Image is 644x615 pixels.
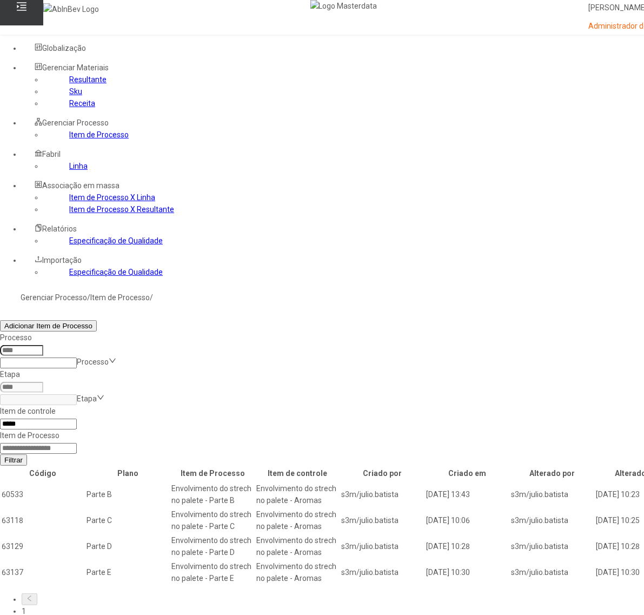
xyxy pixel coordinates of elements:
[42,224,77,233] span: Relatórios
[42,181,119,190] span: Associação em massa
[42,118,109,127] span: Gerenciar Processo
[21,293,87,302] a: Gerenciar Processo
[69,130,129,139] a: Item de Processo
[87,293,90,302] nz-breadcrumb-separator: /
[341,508,424,533] td: s3m/julio.batista
[42,63,109,72] span: Gerenciar Materiais
[341,467,424,480] th: Criado por
[341,534,424,559] td: s3m/julio.batista
[256,467,340,480] th: Item de controle
[69,87,82,96] a: Sku
[77,394,97,403] nz-select-placeholder: Etapa
[426,467,509,480] th: Criado em
[77,358,109,366] nz-select-placeholder: Processo
[4,322,92,330] span: Adicionar Item de Processo
[86,467,170,480] th: Plano
[341,560,424,585] td: s3m/julio.batista
[86,560,170,585] td: Parte E
[510,482,594,507] td: s3m/julio.batista
[256,482,340,507] td: Envolvimento do strech no palete - Aromas
[256,534,340,559] td: Envolvimento do strech no palete - Aromas
[42,150,61,158] span: Fabril
[1,482,85,507] td: 60533
[1,508,85,533] td: 63118
[69,205,174,214] a: Item de Processo X Resultante
[1,467,85,480] th: Código
[69,75,107,84] a: Resultante
[4,456,23,464] span: Filtrar
[171,467,255,480] th: Item de Processo
[510,508,594,533] td: s3m/julio.batista
[69,162,88,170] a: Linha
[171,560,255,585] td: Envolvimento do strech no palete - Parte E
[42,256,82,264] span: Importação
[256,508,340,533] td: Envolvimento do strech no palete - Aromas
[510,467,594,480] th: Alterado por
[42,44,86,52] span: Globalização
[426,534,509,559] td: [DATE] 10:28
[426,560,509,585] td: [DATE] 10:30
[86,508,170,533] td: Parte C
[69,268,163,276] a: Especificação de Qualidade
[171,508,255,533] td: Envolvimento do strech no palete - Parte C
[69,193,155,202] a: Item de Processo X Linha
[69,99,95,108] a: Receita
[1,534,85,559] td: 63129
[90,293,150,302] a: Item de Processo
[426,508,509,533] td: [DATE] 10:06
[171,482,255,507] td: Envolvimento do strech no palete - Parte B
[69,236,163,245] a: Especificação de Qualidade
[1,560,85,585] td: 63137
[256,560,340,585] td: Envolvimento do strech no palete - Aromas
[150,293,153,302] nz-breadcrumb-separator: /
[341,482,424,507] td: s3m/julio.batista
[510,534,594,559] td: s3m/julio.batista
[426,482,509,507] td: [DATE] 13:43
[43,3,99,15] img: AbInBev Logo
[510,560,594,585] td: s3m/julio.batista
[171,534,255,559] td: Envolvimento do strech no palete - Parte D
[86,482,170,507] td: Parte B
[86,534,170,559] td: Parte D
